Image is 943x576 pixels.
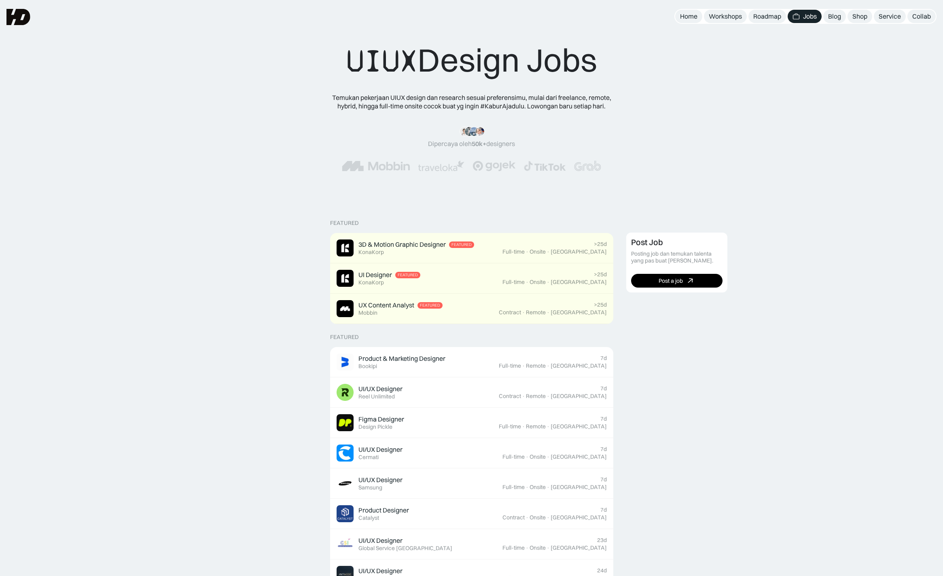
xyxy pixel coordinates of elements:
div: Blog [828,12,841,21]
div: >25d [594,241,607,248]
div: 7d [600,476,607,483]
div: >25d [594,301,607,308]
div: KonaKorp [358,279,384,286]
div: Featured [420,303,440,308]
div: UX Content Analyst [358,301,414,309]
div: Figma Designer [358,415,404,424]
a: Job ImageProduct & Marketing DesignerBookipi7dFull-time·Remote·[GEOGRAPHIC_DATA] [330,347,613,377]
div: Catalyst [358,515,379,521]
div: [GEOGRAPHIC_DATA] [551,393,607,400]
div: Full-time [502,544,525,551]
a: Home [675,10,702,23]
div: Dipercaya oleh designers [428,140,515,148]
div: Jobs [803,12,817,21]
img: Job Image [337,354,354,371]
div: Mobbin [358,309,377,316]
div: · [547,453,550,460]
a: Job ImageUI/UX DesignerCermati7dFull-time·Onsite·[GEOGRAPHIC_DATA] [330,438,613,468]
div: UI/UX Designer [358,476,403,484]
div: Post Job [631,237,663,247]
div: Design Jobs [346,40,597,80]
div: Home [680,12,697,21]
div: 7d [600,415,607,422]
a: Job ImageUI DesignerFeaturedKonaKorp>25dFull-time·Onsite·[GEOGRAPHIC_DATA] [330,263,613,294]
div: Remote [526,393,546,400]
div: Posting job dan temukan talenta yang pas buat [PERSON_NAME]. [631,250,723,264]
a: Blog [823,10,846,23]
div: · [547,279,550,286]
a: Job ImageProduct DesignerCatalyst7dContract·Onsite·[GEOGRAPHIC_DATA] [330,499,613,529]
div: Onsite [530,484,546,491]
div: · [547,544,550,551]
div: · [526,484,529,491]
div: · [526,453,529,460]
img: Job Image [337,239,354,256]
div: · [522,362,525,369]
div: UI/UX Designer [358,536,403,545]
div: [GEOGRAPHIC_DATA] [551,309,607,316]
div: [GEOGRAPHIC_DATA] [551,362,607,369]
div: Roadmap [753,12,781,21]
a: Workshops [704,10,747,23]
div: Shop [852,12,867,21]
div: · [547,248,550,255]
div: Global Service [GEOGRAPHIC_DATA] [358,545,452,552]
div: Featured [330,334,359,341]
div: Full-time [502,453,525,460]
div: Contract [499,309,521,316]
div: · [522,423,525,430]
div: Full-time [499,362,521,369]
div: Reel Unlimited [358,393,395,400]
a: Service [874,10,906,23]
div: [GEOGRAPHIC_DATA] [551,453,607,460]
div: UI/UX Designer [358,385,403,393]
div: Collab [912,12,931,21]
div: Onsite [530,514,546,521]
div: Full-time [502,279,525,286]
div: · [526,514,529,521]
div: Full-time [499,423,521,430]
div: 7d [600,385,607,392]
div: Featured [330,220,359,227]
div: [GEOGRAPHIC_DATA] [551,423,607,430]
div: Full-time [502,484,525,491]
div: · [547,423,550,430]
div: [GEOGRAPHIC_DATA] [551,484,607,491]
div: Design Pickle [358,424,392,430]
a: Job ImageFigma DesignerDesign Pickle7dFull-time·Remote·[GEOGRAPHIC_DATA] [330,408,613,438]
div: Onsite [530,453,546,460]
a: Jobs [788,10,822,23]
div: Remote [526,309,546,316]
div: Samsung [358,484,382,491]
div: [GEOGRAPHIC_DATA] [551,514,607,521]
div: · [526,248,529,255]
img: Job Image [337,300,354,317]
a: Shop [848,10,872,23]
div: · [547,484,550,491]
a: Post a job [631,274,723,288]
div: 7d [600,446,607,453]
div: 3D & Motion Graphic Designer [358,240,446,249]
div: · [522,393,525,400]
img: Job Image [337,505,354,522]
div: UI/UX Designer [358,445,403,454]
div: >25d [594,271,607,278]
a: Job ImageUX Content AnalystFeaturedMobbin>25dContract·Remote·[GEOGRAPHIC_DATA] [330,294,613,324]
div: Onsite [530,544,546,551]
img: Job Image [337,445,354,462]
div: 7d [600,355,607,362]
img: Job Image [337,384,354,401]
div: Featured [398,273,418,277]
div: · [522,309,525,316]
div: 7d [600,506,607,513]
div: Product & Marketing Designer [358,354,445,363]
div: Full-time [502,248,525,255]
a: Job Image3D & Motion Graphic DesignerFeaturedKonaKorp>25dFull-time·Onsite·[GEOGRAPHIC_DATA] [330,233,613,263]
div: Post a job [659,277,683,284]
div: · [547,362,550,369]
a: Job ImageUI/UX DesignerSamsung7dFull-time·Onsite·[GEOGRAPHIC_DATA] [330,468,613,499]
div: · [526,544,529,551]
a: Job ImageUI/UX DesignerReel Unlimited7dContract·Remote·[GEOGRAPHIC_DATA] [330,377,613,408]
a: Roadmap [748,10,786,23]
div: Remote [526,423,546,430]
